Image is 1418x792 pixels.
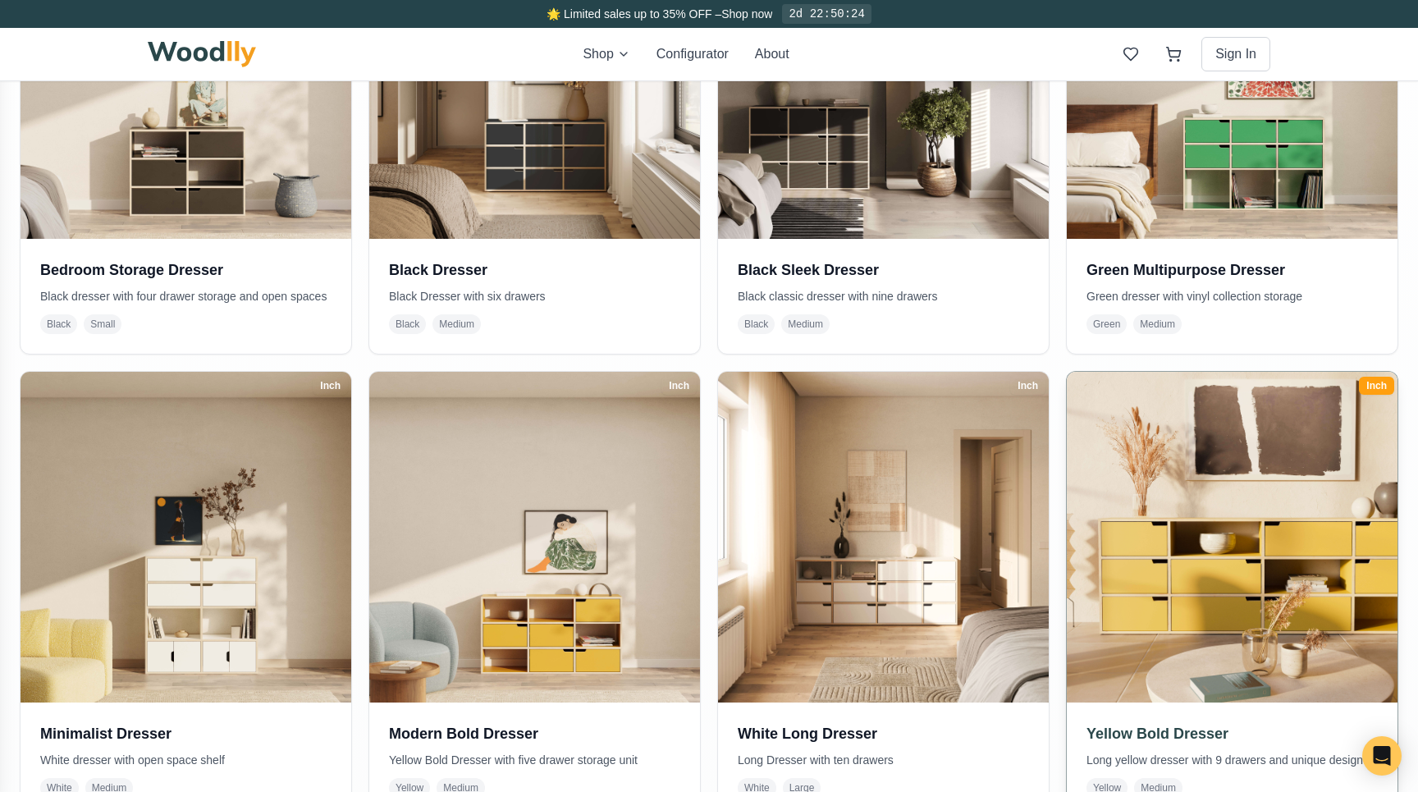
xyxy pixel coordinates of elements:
p: Black classic dresser with nine drawers [738,288,1029,304]
p: White dresser with open space shelf [40,752,332,768]
img: Minimalist Dresser [21,372,351,703]
div: Inch [661,377,697,395]
h3: Black Dresser [389,259,680,282]
span: Black [738,314,775,334]
div: Inch [313,377,348,395]
span: Medium [781,314,830,334]
span: Small [84,314,121,334]
h3: Bedroom Storage Dresser [40,259,332,282]
div: Open Intercom Messenger [1362,736,1402,776]
h3: White Long Dresser [738,722,1029,745]
button: Sign In [1201,37,1270,71]
span: 🌟 Limited sales up to 35% OFF – [547,7,721,21]
div: Inch [1010,377,1045,395]
span: Black [389,314,426,334]
button: Configurator [656,44,729,64]
p: Black Dresser with six drawers [389,288,680,304]
img: Woodlly [148,41,256,67]
p: Long yellow dresser with 9 drawers and unique design [1086,752,1378,768]
span: Medium [432,314,481,334]
div: 2d 22:50:24 [782,4,871,24]
button: About [755,44,789,64]
img: Modern Bold Dresser [369,372,700,703]
h3: Yellow Bold Dresser [1086,722,1378,745]
p: Yellow Bold Dresser with five drawer storage unit [389,752,680,768]
div: Inch [1359,377,1394,395]
span: Black [40,314,77,334]
h3: Minimalist Dresser [40,722,332,745]
p: Green dresser with vinyl collection storage [1086,288,1378,304]
p: Long Dresser with ten drawers [738,752,1029,768]
img: Yellow Bold Dresser [1059,364,1406,711]
h3: Green Multipurpose Dresser [1086,259,1378,282]
img: White Long Dresser [718,372,1049,703]
button: Shop [583,44,629,64]
h3: Modern Bold Dresser [389,722,680,745]
p: Black dresser with four drawer storage and open spaces [40,288,332,304]
span: Green [1086,314,1127,334]
a: Shop now [721,7,772,21]
span: Medium [1133,314,1182,334]
h3: Black Sleek Dresser [738,259,1029,282]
